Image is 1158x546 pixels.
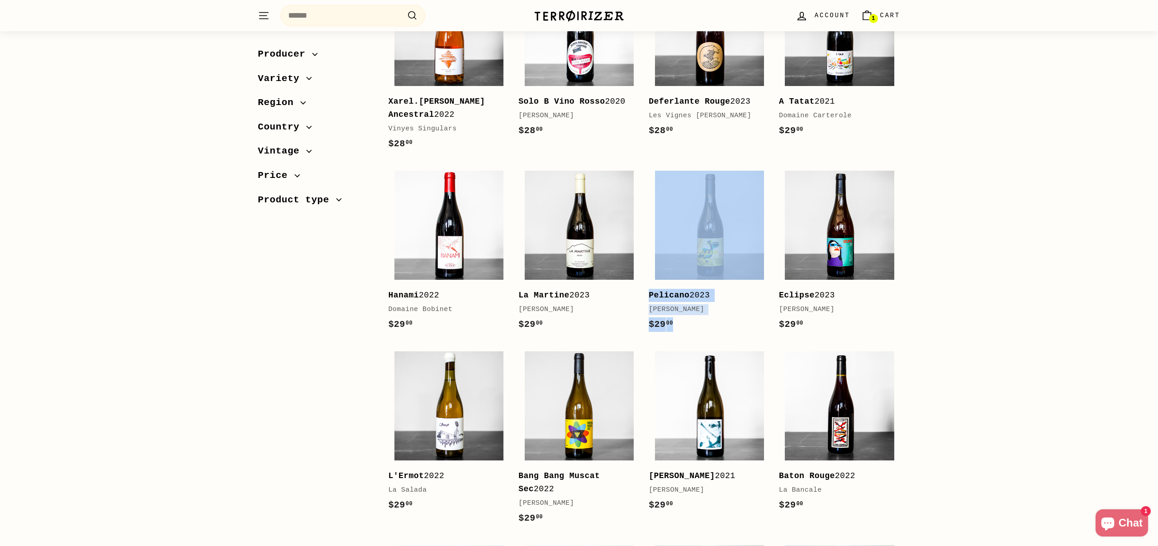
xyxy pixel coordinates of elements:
button: Vintage [258,141,374,166]
button: Producer [258,44,374,69]
sup: 00 [666,501,673,507]
span: Region [258,95,300,110]
div: 2022 [388,289,500,302]
a: Hanami2022Domaine Bobinet [388,165,509,341]
div: 2021 [779,95,891,108]
div: Domaine Bobinet [388,304,500,315]
span: Vintage [258,144,306,159]
a: Cart [855,2,906,29]
b: Xarel.[PERSON_NAME] Ancestral [388,97,485,119]
button: Country [258,117,374,142]
div: Domaine Carterole [779,110,891,121]
span: Price [258,168,294,183]
div: Les Vignes [PERSON_NAME] [649,110,761,121]
span: $29 [388,319,413,330]
div: La Salada [388,485,500,496]
a: Baton Rouge2022La Bancale [779,345,900,522]
a: Pelicano2023[PERSON_NAME] [649,165,770,341]
b: [PERSON_NAME] [649,471,715,480]
b: La Martine [518,291,570,300]
button: Variety [258,69,374,93]
div: 2021 [649,469,761,483]
b: Hanami [388,291,419,300]
sup: 00 [666,320,673,326]
div: [PERSON_NAME] [518,498,631,509]
span: Variety [258,71,306,86]
span: $29 [518,513,543,523]
span: $29 [518,319,543,330]
div: 2023 [649,289,761,302]
div: 2022 [779,469,891,483]
sup: 00 [536,514,543,520]
span: Account [815,10,850,20]
div: 2023 [649,95,761,108]
div: [PERSON_NAME] [649,485,761,496]
div: 2022 [388,469,500,483]
span: $29 [779,500,803,510]
sup: 00 [406,139,413,146]
span: 1 [872,15,875,22]
a: La Martine2023[PERSON_NAME] [518,165,640,341]
div: [PERSON_NAME] [518,110,631,121]
sup: 00 [796,501,803,507]
span: $29 [388,500,413,510]
b: Bang Bang Muscat Sec [518,471,600,493]
span: $29 [779,319,803,330]
sup: 00 [406,320,413,326]
sup: 00 [796,320,803,326]
b: L'Ermot [388,471,424,480]
div: [PERSON_NAME] [779,304,891,315]
span: Cart [880,10,900,20]
span: $29 [649,500,673,510]
b: Pelicano [649,291,689,300]
span: $28 [649,125,673,136]
a: Bang Bang Muscat Sec2022[PERSON_NAME] [518,345,640,535]
span: $28 [518,125,543,136]
b: A Tatat [779,97,815,106]
b: Deferlante Rouge [649,97,730,106]
div: [PERSON_NAME] [649,304,761,315]
div: 2022 [388,95,500,121]
sup: 00 [666,126,673,133]
div: Vinyes Singulars [388,124,500,134]
b: Solo B Vino Rosso [518,97,605,106]
b: Eclipse [779,291,815,300]
span: Country [258,120,306,135]
button: Region [258,93,374,117]
sup: 00 [796,126,803,133]
button: Price [258,166,374,190]
button: Product type [258,190,374,215]
a: Account [790,2,855,29]
span: $28 [388,139,413,149]
span: Product type [258,192,336,208]
span: Producer [258,47,312,62]
sup: 00 [536,126,543,133]
div: La Bancale [779,485,891,496]
span: $29 [779,125,803,136]
inbox-online-store-chat: Shopify online store chat [1093,509,1151,539]
div: 2020 [518,95,631,108]
span: $29 [649,319,673,330]
sup: 00 [406,501,413,507]
div: 2022 [518,469,631,496]
div: 2023 [518,289,631,302]
a: L'Ermot2022La Salada [388,345,509,522]
a: [PERSON_NAME]2021[PERSON_NAME] [649,345,770,522]
sup: 00 [536,320,543,326]
a: Eclipse2023[PERSON_NAME] [779,165,900,341]
div: 2023 [779,289,891,302]
b: Baton Rouge [779,471,835,480]
div: [PERSON_NAME] [518,304,631,315]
